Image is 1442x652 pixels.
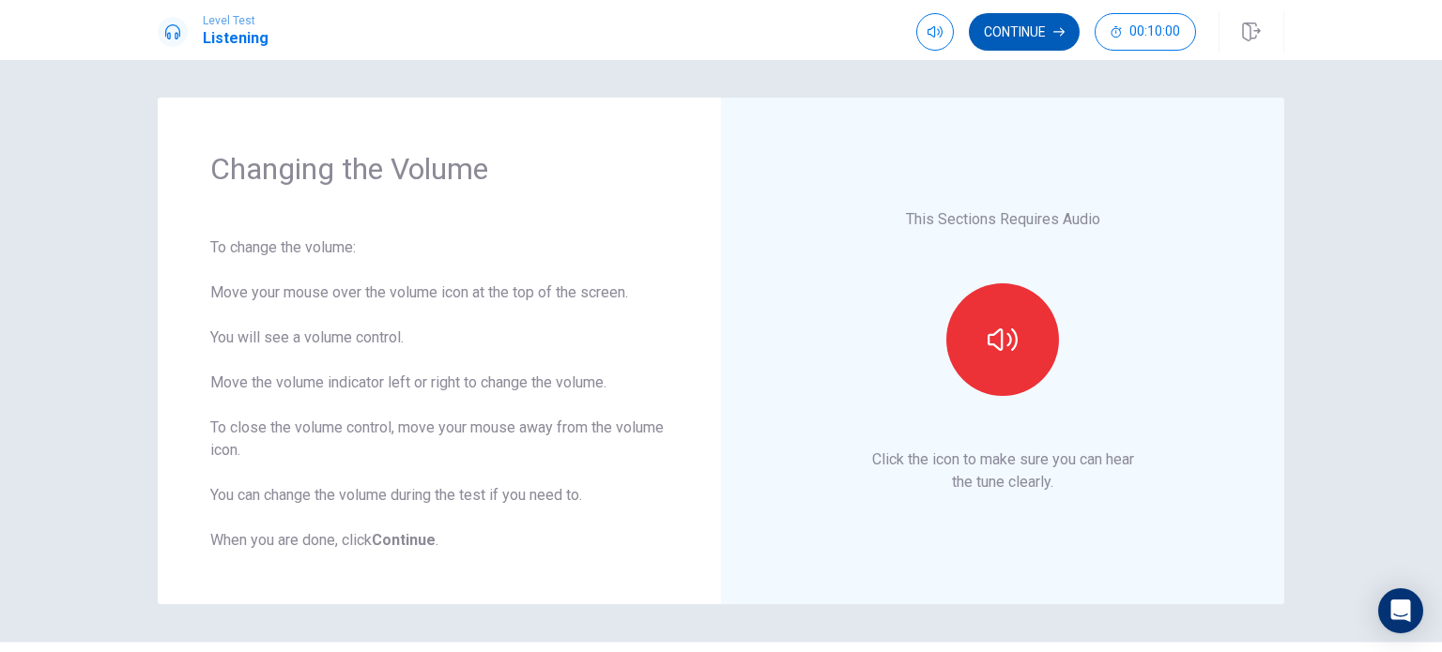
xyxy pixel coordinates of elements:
span: Level Test [203,14,268,27]
div: Open Intercom Messenger [1378,588,1423,633]
span: 00:10:00 [1129,24,1180,39]
b: Continue [372,531,436,549]
h1: Listening [203,27,268,50]
button: Continue [969,13,1080,51]
button: 00:10:00 [1095,13,1196,51]
p: Click the icon to make sure you can hear the tune clearly. [872,448,1134,493]
h1: Changing the Volume [210,150,668,188]
p: This Sections Requires Audio [906,208,1100,231]
div: To change the volume: Move your mouse over the volume icon at the top of the screen. You will see... [210,236,668,552]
